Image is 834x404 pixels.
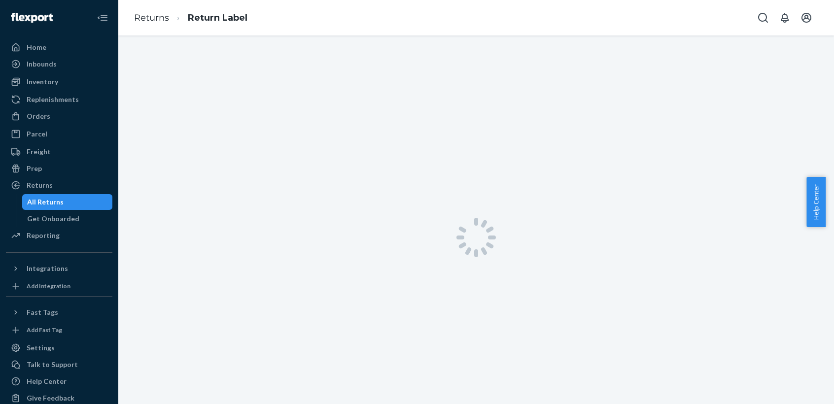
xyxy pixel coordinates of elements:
a: Inventory [6,74,112,90]
div: All Returns [27,197,64,207]
a: All Returns [22,194,113,210]
div: Fast Tags [27,307,58,317]
div: Help Center [27,376,67,386]
button: Open account menu [797,8,816,28]
a: Get Onboarded [22,211,113,227]
a: Return Label [188,12,247,23]
div: Reporting [27,231,60,240]
a: Add Fast Tag [6,324,112,336]
a: Add Integration [6,280,112,292]
div: Prep [27,164,42,173]
a: Reporting [6,228,112,243]
button: Open Search Box [753,8,773,28]
button: Close Navigation [93,8,112,28]
a: Returns [6,177,112,193]
div: Orders [27,111,50,121]
button: Integrations [6,261,112,276]
button: Help Center [806,177,826,227]
a: Returns [134,12,169,23]
button: Talk to Support [6,357,112,372]
div: Get Onboarded [27,214,79,224]
a: Settings [6,340,112,356]
a: Home [6,39,112,55]
div: Settings [27,343,55,353]
a: Parcel [6,126,112,142]
div: Inventory [27,77,58,87]
div: Freight [27,147,51,157]
div: Add Integration [27,282,70,290]
button: Open notifications [775,8,795,28]
a: Inbounds [6,56,112,72]
div: Integrations [27,264,68,273]
div: Home [27,42,46,52]
div: Parcel [27,129,47,139]
div: Talk to Support [27,360,78,370]
div: Replenishments [27,95,79,104]
div: Inbounds [27,59,57,69]
ol: breadcrumbs [126,3,255,33]
a: Freight [6,144,112,160]
div: Returns [27,180,53,190]
button: Fast Tags [6,304,112,320]
a: Orders [6,108,112,124]
div: Add Fast Tag [27,326,62,334]
a: Prep [6,161,112,176]
a: Replenishments [6,92,112,107]
div: Give Feedback [27,393,74,403]
img: Flexport logo [11,13,53,23]
a: Help Center [6,373,112,389]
